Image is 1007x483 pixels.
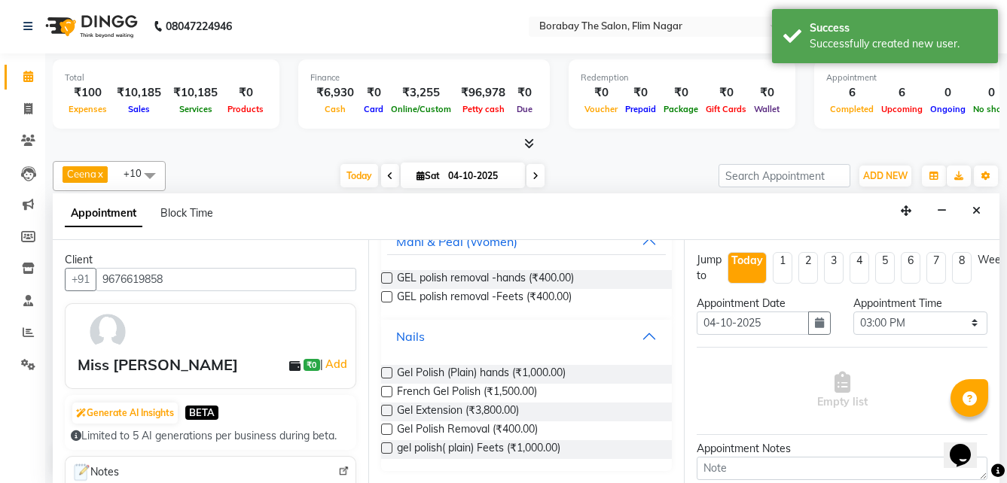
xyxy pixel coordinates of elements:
[65,104,111,114] span: Expenses
[697,296,831,311] div: Appointment Date
[863,170,908,181] span: ADD NEW
[397,440,560,459] span: gel polish( plain) Feets (₹1,000.00)
[810,36,987,52] div: Successfully created new user.
[160,206,213,220] span: Block Time
[702,104,750,114] span: Gift Cards
[750,104,783,114] span: Wallet
[65,71,267,84] div: Total
[952,252,972,284] li: 8
[824,252,844,284] li: 3
[621,84,660,102] div: ₹0
[111,84,167,102] div: ₹10,185
[38,5,142,47] img: logo
[581,84,621,102] div: ₹0
[621,104,660,114] span: Prepaid
[397,421,538,440] span: Gel Polish Removal (₹400.00)
[304,359,319,371] span: ₹0
[719,164,850,187] input: Search Appointment
[397,402,519,421] span: Gel Extension (₹3,800.00)
[966,199,987,223] button: Close
[360,84,387,102] div: ₹0
[72,402,178,424] button: Generate AI Insights
[702,84,750,102] div: ₹0
[96,268,356,291] input: Search by Name/Mobile/Email/Code
[65,268,96,291] button: +91
[65,200,142,227] span: Appointment
[901,252,920,284] li: 6
[320,355,349,373] span: |
[397,289,572,308] span: GEL polish removal -Feets (₹400.00)
[810,20,987,36] div: Success
[853,296,987,311] div: Appointment Time
[413,170,444,181] span: Sat
[397,365,566,384] span: Gel Polish (Plain) hands (₹1,000.00)
[926,104,969,114] span: Ongoing
[67,168,96,180] span: Ceena
[310,84,360,102] div: ₹6,930
[397,384,537,402] span: French Gel Polish (₹1,500.00)
[310,71,538,84] div: Finance
[826,104,877,114] span: Completed
[697,252,722,284] div: Jump to
[387,228,666,255] button: Mani & Pedi (Women)
[731,253,763,269] div: Today
[926,84,969,102] div: 0
[96,168,103,180] a: x
[581,104,621,114] span: Voucher
[167,84,224,102] div: ₹10,185
[511,84,538,102] div: ₹0
[175,104,216,114] span: Services
[697,311,809,335] input: yyyy-mm-dd
[660,104,702,114] span: Package
[944,423,992,468] iframe: chat widget
[396,327,425,345] div: Nails
[817,372,868,410] span: Empty list
[124,167,153,179] span: +10
[513,104,536,114] span: Due
[444,165,519,187] input: 2025-10-04
[773,252,792,284] li: 1
[697,441,987,457] div: Appointment Notes
[71,428,350,444] div: Limited to 5 AI generations per business during beta.
[224,84,267,102] div: ₹0
[323,355,349,373] a: Add
[124,104,154,114] span: Sales
[750,84,783,102] div: ₹0
[360,104,387,114] span: Card
[387,104,455,114] span: Online/Custom
[850,252,869,284] li: 4
[877,104,926,114] span: Upcoming
[321,104,349,114] span: Cash
[397,270,574,289] span: GEL polish removal -hands (₹400.00)
[72,463,119,482] span: Notes
[581,71,783,84] div: Redemption
[65,84,111,102] div: ₹100
[859,166,911,187] button: ADD NEW
[396,232,517,251] div: Mani & Pedi (Women)
[877,84,926,102] div: 6
[387,84,455,102] div: ₹3,255
[387,323,666,350] button: Nails
[340,164,378,187] span: Today
[86,310,130,354] img: avatar
[875,252,895,284] li: 5
[224,104,267,114] span: Products
[459,104,508,114] span: Petty cash
[185,406,218,420] span: BETA
[798,252,818,284] li: 2
[660,84,702,102] div: ₹0
[926,252,946,284] li: 7
[455,84,511,102] div: ₹96,978
[65,252,356,268] div: Client
[826,84,877,102] div: 6
[166,5,232,47] b: 08047224946
[78,354,238,376] div: Miss [PERSON_NAME]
